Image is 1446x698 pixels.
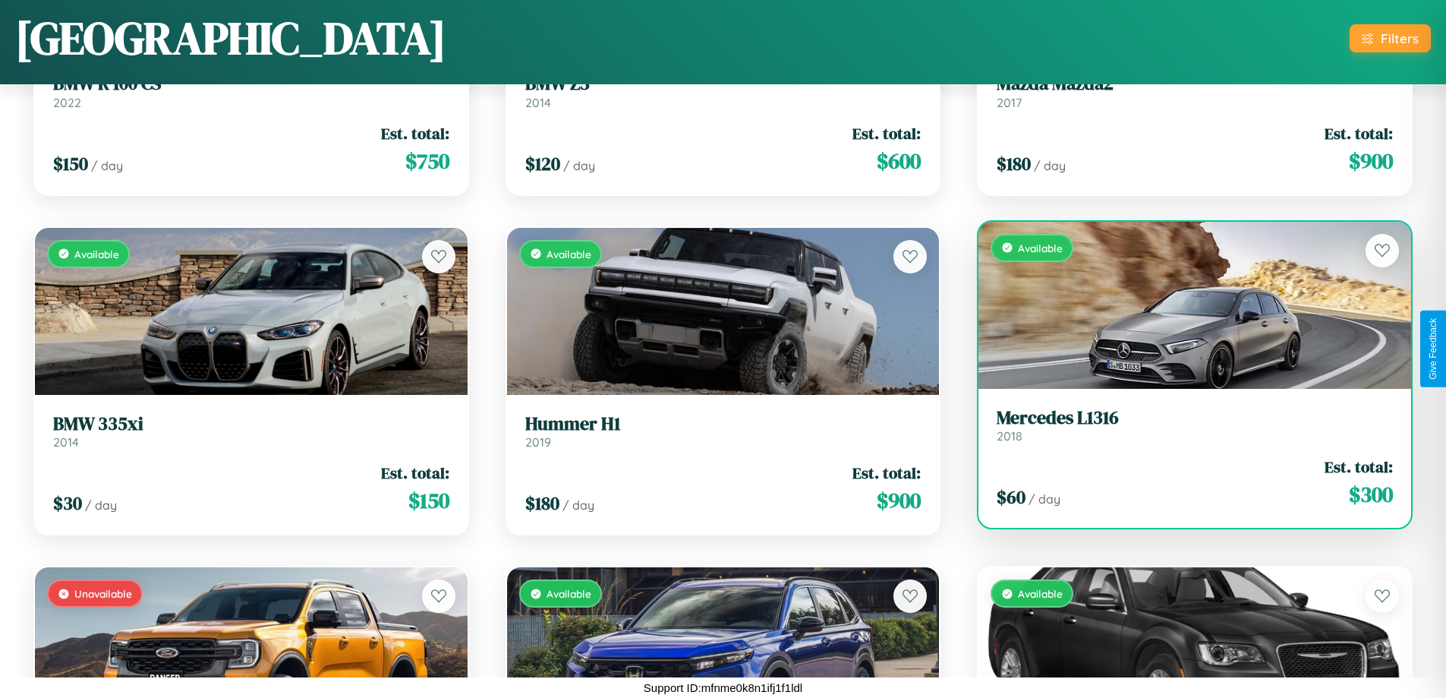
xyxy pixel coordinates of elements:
[1349,479,1393,510] span: $ 300
[15,7,446,69] h1: [GEOGRAPHIC_DATA]
[74,587,132,600] span: Unavailable
[563,158,595,173] span: / day
[997,407,1393,429] h3: Mercedes L1316
[405,146,449,176] span: $ 750
[1018,587,1063,600] span: Available
[53,151,88,176] span: $ 150
[997,73,1393,95] h3: Mazda Mazda2
[877,485,921,516] span: $ 900
[1350,24,1431,52] button: Filters
[53,413,449,450] a: BMW 335xi2014
[1325,122,1393,144] span: Est. total:
[1428,318,1438,380] div: Give Feedback
[877,146,921,176] span: $ 600
[525,95,551,110] span: 2014
[1349,146,1393,176] span: $ 900
[381,462,449,484] span: Est. total:
[53,413,449,435] h3: BMW 335xi
[562,497,594,513] span: / day
[381,122,449,144] span: Est. total:
[547,248,591,261] span: Available
[85,497,117,513] span: / day
[1034,158,1066,173] span: / day
[997,151,1031,176] span: $ 180
[53,73,449,95] h3: BMW R 100 CS
[1381,30,1419,46] div: Filters
[53,73,449,110] a: BMW R 100 CS2022
[997,428,1022,444] span: 2018
[547,587,591,600] span: Available
[1018,242,1063,254] span: Available
[525,413,921,435] h3: Hummer H1
[852,462,921,484] span: Est. total:
[997,95,1022,110] span: 2017
[525,151,560,176] span: $ 120
[644,677,802,698] p: Support ID: mfnme0k8n1ifj1f1ldl
[408,485,449,516] span: $ 150
[997,73,1393,110] a: Mazda Mazda22017
[1029,491,1060,507] span: / day
[74,248,119,261] span: Available
[53,491,82,516] span: $ 30
[525,73,921,95] h3: BMW Z3
[525,413,921,450] a: Hummer H12019
[525,491,559,516] span: $ 180
[525,73,921,110] a: BMW Z32014
[1325,456,1393,478] span: Est. total:
[53,95,81,110] span: 2022
[53,434,79,450] span: 2014
[525,434,551,450] span: 2019
[997,485,1025,510] span: $ 60
[91,158,123,173] span: / day
[997,407,1393,444] a: Mercedes L13162018
[852,122,921,144] span: Est. total:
